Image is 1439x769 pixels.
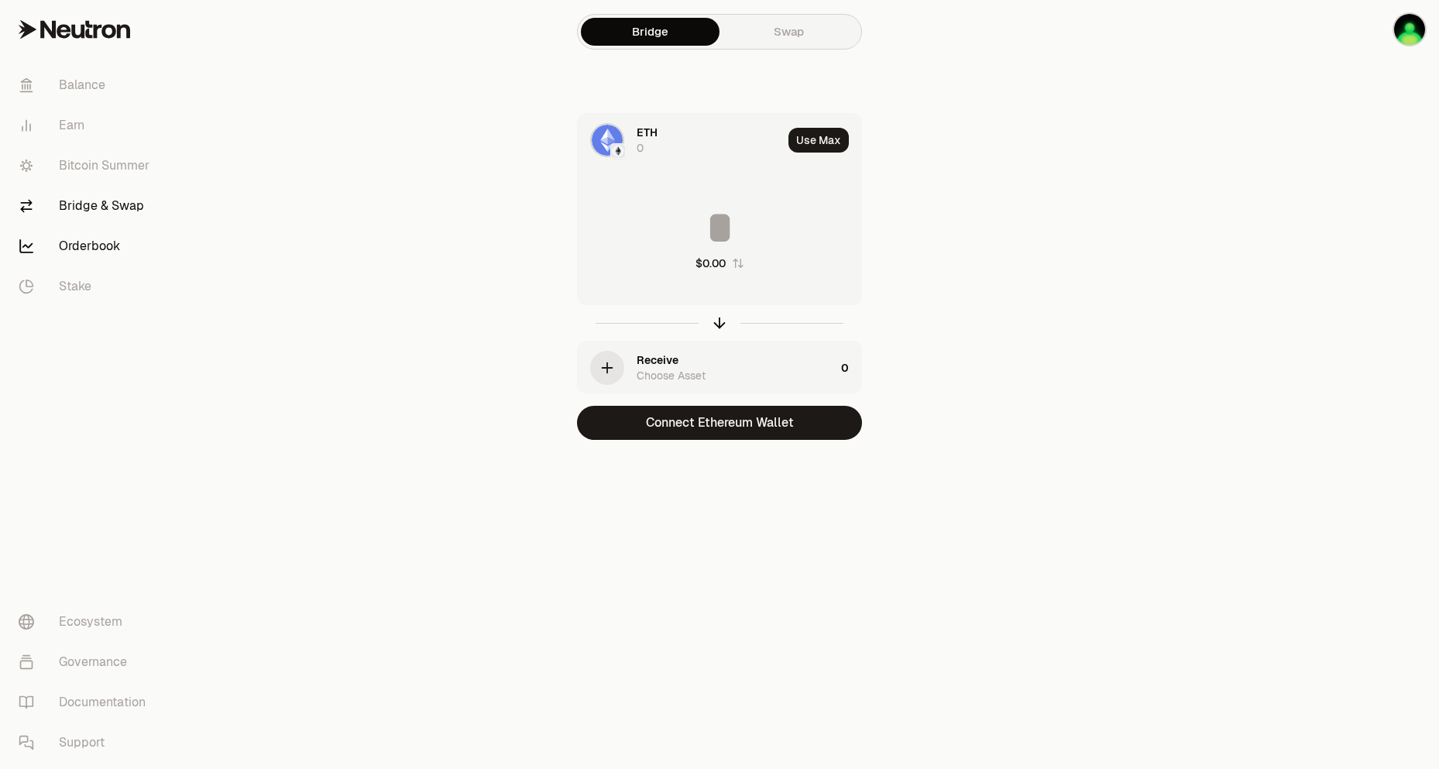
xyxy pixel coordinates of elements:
div: 0 [637,140,644,156]
a: Balance [6,65,167,105]
a: Bridge & Swap [6,186,167,226]
button: Connect Ethereum Wallet [577,406,862,440]
a: Earn [6,105,167,146]
a: Orderbook [6,226,167,266]
button: Use Max [788,128,849,153]
img: Alice [1394,14,1425,45]
a: Bitcoin Summer [6,146,167,186]
div: 0 [841,342,861,394]
a: Ecosystem [6,602,167,642]
div: ETH LogoEthereum LogoEthereum LogoETH0 [578,114,782,167]
div: $0.00 [695,256,726,271]
a: Bridge [581,18,719,46]
button: $0.00 [695,256,744,271]
img: Ethereum Logo [612,145,624,157]
a: Swap [719,18,858,46]
img: ETH Logo [592,125,623,156]
span: ETH [637,125,658,140]
div: Choose Asset [637,368,706,383]
a: Support [6,723,167,763]
a: Stake [6,266,167,307]
button: ReceiveChoose Asset0 [578,342,861,394]
div: Receive [637,352,678,368]
a: Documentation [6,682,167,723]
a: Governance [6,642,167,682]
div: ReceiveChoose Asset [578,342,835,394]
